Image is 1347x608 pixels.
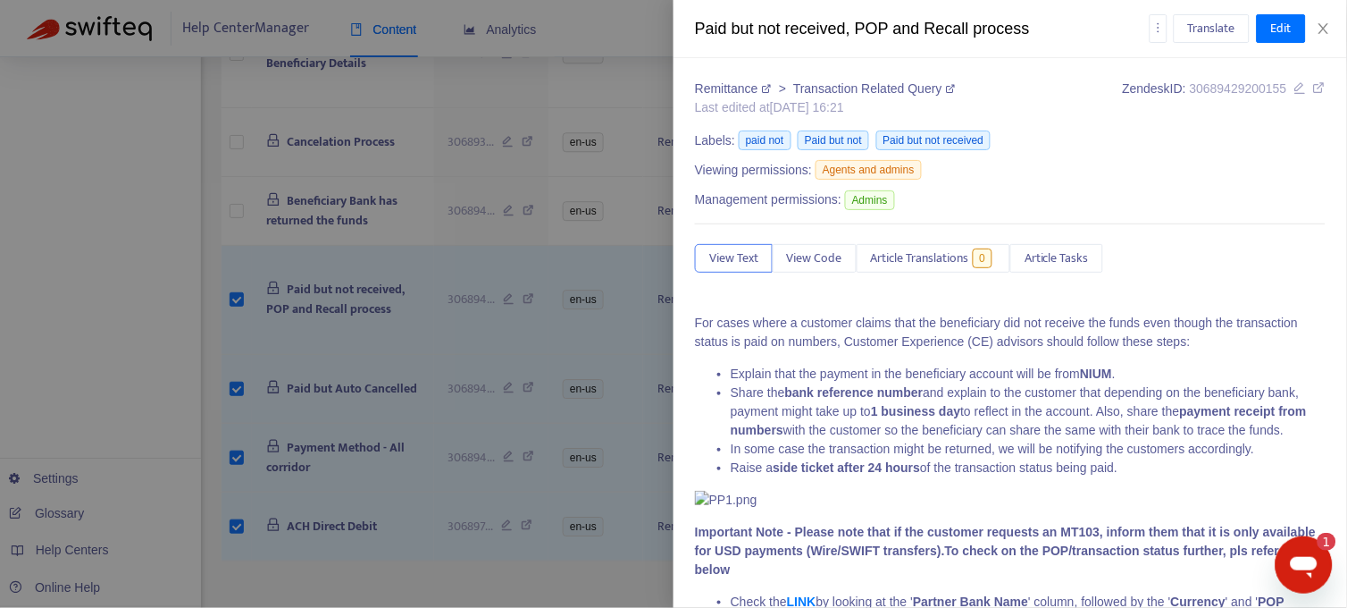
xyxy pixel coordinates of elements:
strong: NIUM [1080,367,1112,381]
button: Article Translations0 [857,244,1010,273]
li: Raise a of the transaction status being paid. [731,459,1326,477]
li: Share the and explain to the customer that depending on the beneficiary bank, payment might take ... [731,384,1326,440]
strong: Important Note - Please note that if the customer requests an MT103, inform them that it is only ... [695,525,1318,577]
a: Transaction Related Query [793,81,957,96]
span: Paid but not received [876,131,991,150]
img: PP1.png [695,491,757,510]
button: Translate [1174,14,1250,43]
span: Translate [1188,19,1235,38]
span: Agents and admins [816,160,922,180]
div: Paid but not received, POP and Recall process [695,17,1150,41]
iframe: Button to launch messaging window, 1 unread message [1276,536,1333,594]
span: Article Tasks [1025,249,1089,268]
span: Viewing permissions: [695,161,812,180]
span: 30689429200155 [1190,81,1287,96]
span: View Text [709,249,758,268]
strong: bank reference number [785,385,924,400]
div: > [695,80,957,98]
button: View Code [773,244,857,273]
button: Edit [1257,14,1306,43]
span: 0 [973,249,993,268]
span: View Code [787,249,842,268]
p: For cases where a customer claims that the beneficiary did not receive the funds even though the ... [695,314,1326,351]
button: View Text [695,244,773,273]
button: Close [1311,21,1336,38]
li: Explain that the payment in the beneficiary account will be from . [731,365,1326,384]
strong: from numbers [731,404,1307,437]
span: Edit [1271,19,1292,38]
span: Management permissions: [695,190,841,209]
span: Admins [845,190,895,210]
strong: 1 business day [871,404,960,418]
strong: side ticket after 24 hours [773,460,920,475]
span: Labels: [695,131,735,150]
div: Last edited at [DATE] 16:21 [695,98,957,117]
span: Article Translations [871,249,969,268]
button: Article Tasks [1010,244,1103,273]
a: Remittance [695,81,775,96]
span: close [1317,21,1331,36]
strong: payment receipt [1180,404,1276,418]
div: Zendesk ID: [1123,80,1326,117]
li: In some case the transaction might be returned, we will be notifying the customers accordingly. [731,440,1326,459]
span: more [1152,21,1165,34]
button: more [1150,14,1167,43]
iframe: Number of unread messages [1301,533,1336,551]
span: Paid but not [798,131,869,150]
span: paid not [739,131,791,150]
